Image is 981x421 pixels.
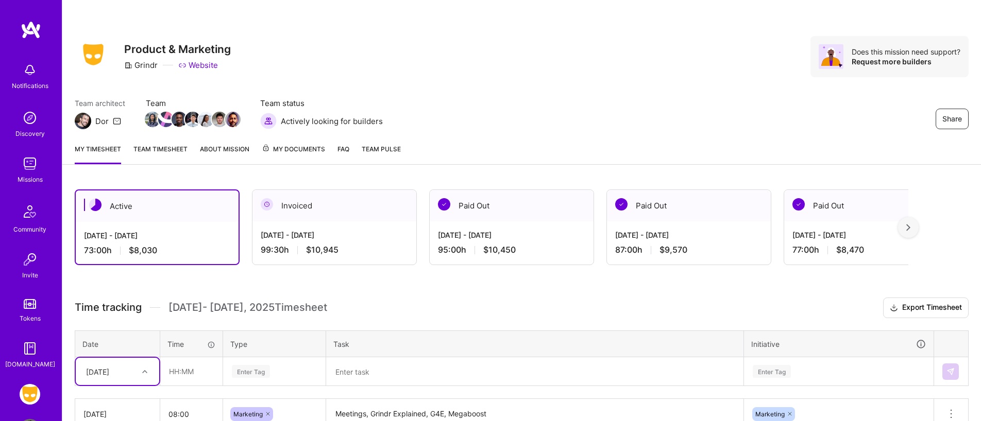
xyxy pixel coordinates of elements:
img: Invoiced [261,198,273,210]
a: My timesheet [75,144,121,164]
span: Time tracking [75,301,142,314]
div: [DOMAIN_NAME] [5,359,55,370]
a: Website [178,60,218,71]
div: Missions [18,174,43,185]
span: $8,470 [836,244,864,255]
div: Time [167,339,215,349]
img: Paid Out [792,198,805,210]
a: Team Member Avatar [199,111,213,128]
img: guide book [20,338,40,359]
i: icon Chevron [142,369,147,374]
div: Invoiced [252,190,416,221]
div: [DATE] [83,409,151,419]
span: My Documents [262,144,325,155]
img: Company Logo [75,41,112,68]
div: 87:00 h [615,244,763,255]
img: Paid Out [615,198,628,210]
div: [DATE] - [DATE] [792,230,940,240]
span: Share [942,114,962,124]
img: Team Member Avatar [225,112,241,127]
div: Enter Tag [753,363,791,379]
img: logo [21,21,41,39]
button: Share [936,109,969,129]
img: Grindr: Product & Marketing [20,384,40,405]
img: Team Member Avatar [172,112,187,127]
div: 77:00 h [792,244,940,255]
i: icon Mail [113,117,121,125]
div: Enter Tag [232,363,270,379]
img: Team Member Avatar [145,112,160,127]
div: 95:00 h [438,244,585,255]
i: icon Download [890,303,898,313]
img: Paid Out [438,198,450,210]
img: Team Member Avatar [185,112,200,127]
img: Team Member Avatar [198,112,214,127]
a: FAQ [337,144,349,164]
div: Invite [22,270,38,280]
img: right [906,224,910,231]
div: [DATE] - [DATE] [615,230,763,240]
div: Community [13,224,46,235]
img: Team Member Avatar [212,112,227,127]
div: Grindr [124,60,158,71]
div: Paid Out [607,190,771,221]
img: Avatar [819,44,843,69]
a: My Documents [262,144,325,164]
div: Active [76,190,239,222]
span: Marketing [233,410,263,418]
span: Actively looking for builders [281,116,383,127]
th: Type [223,330,326,357]
div: Dor [95,116,109,127]
div: [DATE] - [DATE] [438,230,585,240]
a: Team timesheet [133,144,188,164]
th: Task [326,330,744,357]
span: Team Pulse [362,145,401,153]
span: [DATE] - [DATE] , 2025 Timesheet [168,301,327,314]
div: Initiative [751,338,926,350]
div: 99:30 h [261,244,408,255]
a: Team Member Avatar [173,111,186,128]
span: $10,945 [306,244,339,255]
div: [DATE] [86,366,109,377]
a: Team Pulse [362,144,401,164]
img: bell [20,60,40,80]
a: Team Member Avatar [146,111,159,128]
img: Actively looking for builders [260,113,277,129]
div: Tokens [20,313,41,324]
h3: Product & Marketing [124,43,231,56]
a: Grindr: Product & Marketing [17,384,43,405]
div: Notifications [12,80,48,91]
img: Active [89,199,102,211]
div: [DATE] - [DATE] [261,230,408,240]
span: Team architect [75,98,125,109]
button: Export Timesheet [883,297,969,318]
img: Team Architect [75,113,91,129]
a: Team Member Avatar [159,111,173,128]
span: Marketing [755,410,785,418]
img: Invite [20,249,40,270]
div: Paid Out [784,190,948,221]
input: HH:MM [161,358,222,385]
a: About Mission [200,144,249,164]
span: $8,030 [129,245,157,256]
div: Paid Out [430,190,594,221]
img: Team Member Avatar [158,112,174,127]
a: Team Member Avatar [186,111,199,128]
img: discovery [20,108,40,128]
img: Submit [946,367,955,376]
div: [DATE] - [DATE] [84,230,230,241]
span: Team [146,98,240,109]
div: 73:00 h [84,245,230,256]
a: Team Member Avatar [213,111,226,128]
div: Discovery [15,128,45,139]
img: tokens [24,299,36,309]
span: Team status [260,98,383,109]
th: Date [75,330,160,357]
div: Does this mission need support? [852,47,960,57]
i: icon CompanyGray [124,61,132,69]
a: Team Member Avatar [226,111,240,128]
img: Community [18,199,42,224]
span: $9,570 [659,244,687,255]
div: Request more builders [852,57,960,66]
img: teamwork [20,153,40,174]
